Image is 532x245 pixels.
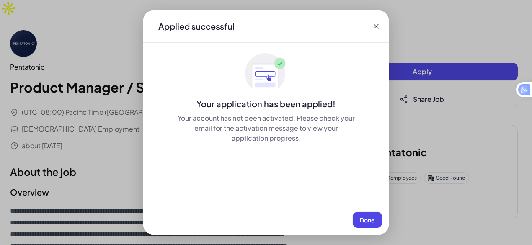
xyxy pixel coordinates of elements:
div: Applied successful [158,21,235,32]
div: Your application has been applied! [143,98,389,110]
img: ApplyedMaskGroup3.svg [245,53,287,95]
div: Your account has not been activated. Please check your email for the activation message to view y... [177,113,355,143]
button: Done [353,212,382,228]
span: Done [360,216,375,224]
